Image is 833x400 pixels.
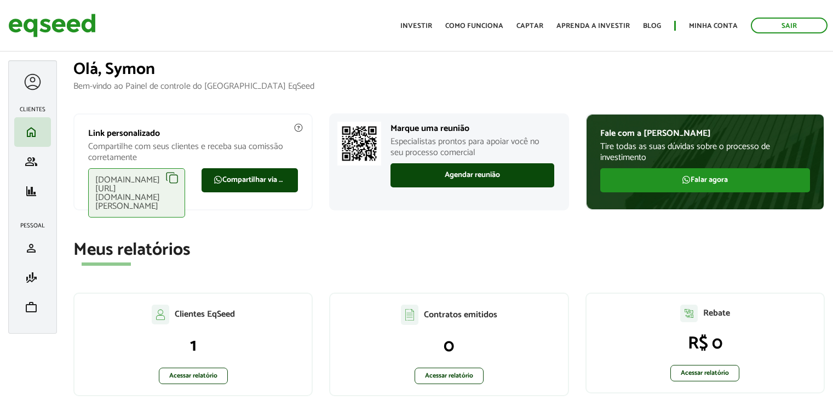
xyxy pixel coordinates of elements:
p: Bem-vindo ao Painel de controle do [GEOGRAPHIC_DATA] EqSeed [73,81,825,92]
span: person [25,242,38,255]
a: Aprenda a investir [556,22,630,30]
a: Falar agora [600,168,810,192]
img: FaWhatsapp.svg [214,175,222,184]
img: FaWhatsapp.svg [682,175,691,184]
a: Blog [643,22,661,30]
p: Clientes EqSeed [175,309,235,319]
p: R$ 0 [598,333,813,354]
a: Acessar relatório [159,368,228,384]
span: group [25,155,38,168]
span: home [25,125,38,139]
p: Compartilhe com seus clientes e receba sua comissão corretamente [88,141,298,162]
a: person [17,242,48,255]
a: finance_mode [17,271,48,284]
li: Minha simulação [14,263,51,293]
p: Especialistas prontos para apoiar você no seu processo comercial [390,136,554,157]
img: agent-relatorio.svg [680,305,698,322]
span: finance_mode [25,271,38,284]
li: Meu perfil [14,233,51,263]
a: Expandir menu [22,72,43,92]
h2: Pessoal [14,222,51,229]
a: Acessar relatório [415,368,484,384]
p: Marque uma reunião [390,123,554,134]
img: agent-contratos.svg [401,305,418,325]
a: group [17,155,48,168]
p: Tire todas as suas dúvidas sobre o processo de investimento [600,141,810,162]
p: Rebate [703,308,730,318]
a: home [17,125,48,139]
h2: Meus relatórios [73,241,825,260]
a: Captar [516,22,543,30]
img: agent-clientes.svg [152,305,169,324]
span: work [25,301,38,314]
h1: Olá, Symon [73,60,825,78]
a: Agendar reunião [390,163,554,187]
li: Início [14,117,51,147]
p: Contratos emitidos [424,310,497,320]
span: finance [25,185,38,198]
a: finance [17,185,48,198]
a: Investir [400,22,432,30]
p: Fale com a [PERSON_NAME] [600,128,810,139]
a: Sair [751,18,828,33]
p: 1 [85,335,301,356]
a: work [17,301,48,314]
img: agent-meulink-info2.svg [294,123,303,133]
a: Compartilhar via WhatsApp [202,168,298,192]
a: Minha conta [689,22,738,30]
li: Investimento assistido [14,147,51,176]
a: Acessar relatório [670,365,739,381]
li: Meu portfólio [14,293,51,322]
a: Como funciona [445,22,503,30]
p: 0 [341,336,556,357]
img: EqSeed [8,11,96,40]
div: [DOMAIN_NAME][URL][DOMAIN_NAME][PERSON_NAME] [88,168,185,218]
img: Marcar reunião com consultor [337,122,381,165]
li: Meus relatórios [14,176,51,206]
h2: Clientes [14,106,51,113]
p: Link personalizado [88,128,298,139]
